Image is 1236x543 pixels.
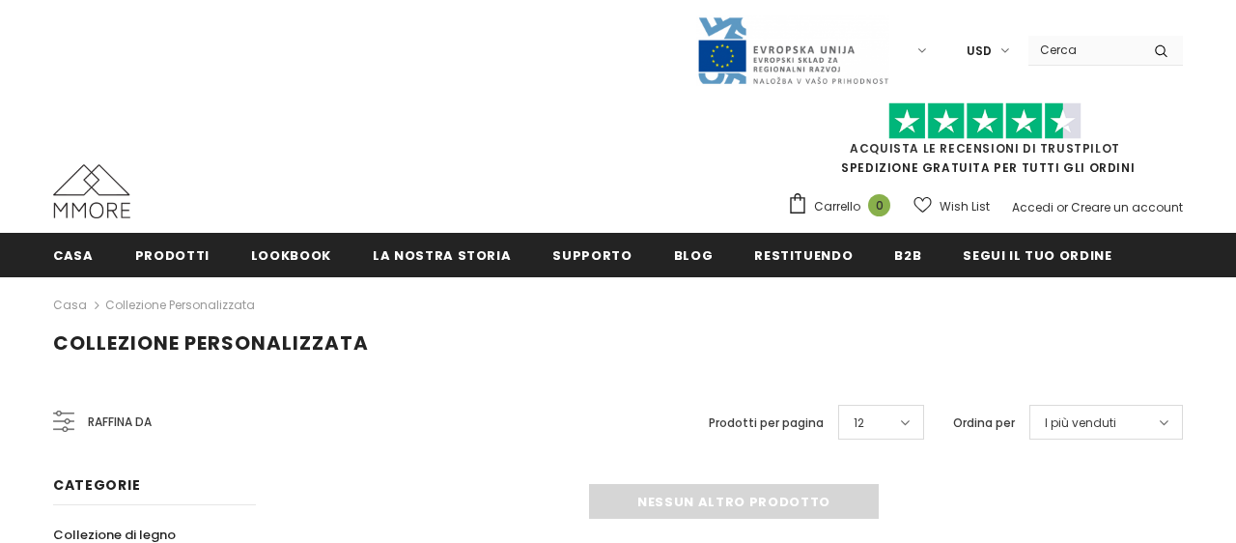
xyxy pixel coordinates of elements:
[787,192,900,221] a: Carrello 0
[1056,199,1068,215] span: or
[754,233,853,276] a: Restituendo
[868,194,890,216] span: 0
[674,233,714,276] a: Blog
[1045,414,1116,433] span: I più venduti
[552,246,632,265] span: supporto
[373,246,511,265] span: La nostra storia
[251,233,331,276] a: Lookbook
[963,246,1111,265] span: Segui il tuo ordine
[552,233,632,276] a: supporto
[814,197,860,216] span: Carrello
[1028,36,1139,64] input: Search Site
[696,15,889,86] img: Javni Razpis
[963,233,1111,276] a: Segui il tuo ordine
[967,42,992,61] span: USD
[53,164,130,218] img: Casi MMORE
[854,414,864,433] span: 12
[373,233,511,276] a: La nostra storia
[709,414,824,433] label: Prodotti per pagina
[754,246,853,265] span: Restituendo
[135,246,210,265] span: Prodotti
[88,412,152,433] span: Raffina da
[787,111,1183,176] span: SPEDIZIONE GRATUITA PER TUTTI GLI ORDINI
[53,294,87,317] a: Casa
[888,102,1081,140] img: Fidati di Pilot Stars
[1012,199,1053,215] a: Accedi
[894,246,921,265] span: B2B
[53,475,140,495] span: Categorie
[135,233,210,276] a: Prodotti
[913,189,990,223] a: Wish List
[53,233,94,276] a: Casa
[696,42,889,58] a: Javni Razpis
[105,297,255,313] a: Collezione personalizzata
[894,233,921,276] a: B2B
[674,246,714,265] span: Blog
[251,246,331,265] span: Lookbook
[53,329,369,357] span: Collezione personalizzata
[53,246,94,265] span: Casa
[940,197,990,216] span: Wish List
[850,140,1120,157] a: Acquista le recensioni di TrustPilot
[1071,199,1183,215] a: Creare un account
[953,414,1015,433] label: Ordina per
